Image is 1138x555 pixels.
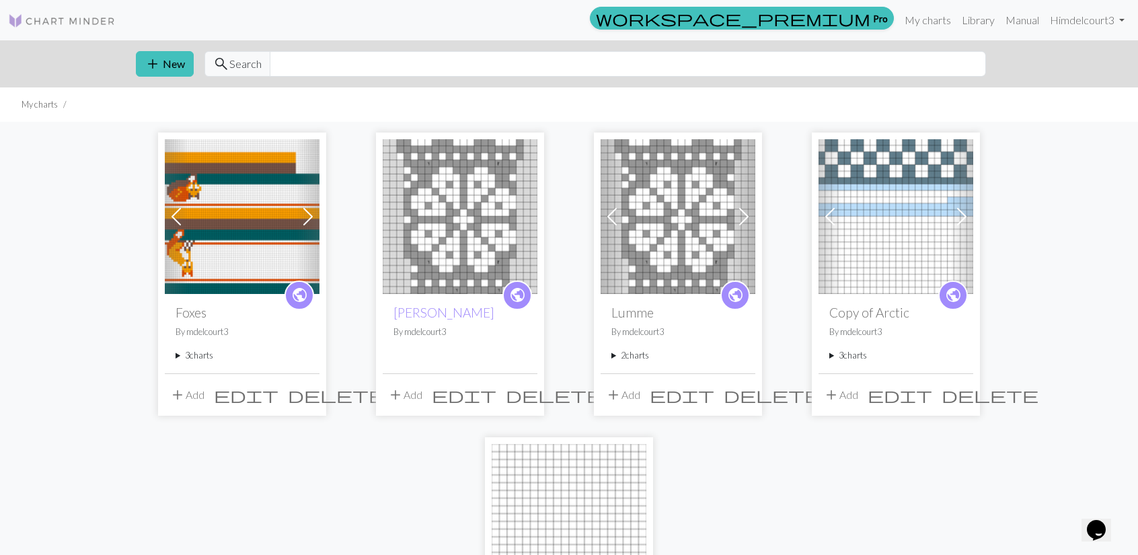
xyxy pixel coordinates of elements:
span: add [169,385,186,404]
span: edit [650,385,714,404]
span: add [605,385,621,404]
span: workspace_premium [596,9,870,28]
i: public [727,282,744,309]
span: delete [942,385,1038,404]
span: public [509,285,526,305]
i: public [509,282,526,309]
h2: Lumme [611,305,745,320]
a: [PERSON_NAME] [393,305,494,320]
span: public [945,285,962,305]
p: By mdelcourt3 [393,326,527,338]
button: Delete [719,382,825,408]
a: Worwood [383,209,537,221]
summary: 2charts [611,349,745,362]
img: Lumme [601,139,755,294]
button: Add [383,382,427,408]
i: Edit [868,387,932,403]
button: Add [601,382,645,408]
a: Arctic [492,513,646,526]
button: Add [819,382,863,408]
p: By mdelcourt3 [176,326,309,338]
button: Edit [209,382,283,408]
h2: Foxes [176,305,309,320]
span: edit [432,385,496,404]
button: Delete [283,382,389,408]
span: public [291,285,308,305]
button: Edit [427,382,501,408]
span: search [213,54,229,73]
i: Edit [214,387,278,403]
a: public [938,281,968,310]
a: My charts [899,7,956,34]
button: Delete [937,382,1043,408]
span: edit [214,385,278,404]
a: public [720,281,750,310]
p: By mdelcourt3 [611,326,745,338]
img: Logo [8,13,116,29]
iframe: chat widget [1082,501,1125,542]
span: public [727,285,744,305]
img: Arctic [819,139,973,294]
span: edit [868,385,932,404]
img: Foxes [165,139,319,294]
a: public [502,281,532,310]
span: Search [229,56,262,72]
span: add [145,54,161,73]
a: Manual [1000,7,1045,34]
button: Edit [645,382,719,408]
button: New [136,51,194,77]
a: Library [956,7,1000,34]
summary: 3charts [176,349,309,362]
a: Lumme [601,209,755,221]
span: add [387,385,404,404]
a: Foxes [165,209,319,221]
span: delete [506,385,603,404]
img: Worwood [383,139,537,294]
button: Edit [863,382,937,408]
i: public [945,282,962,309]
summary: 3charts [829,349,962,362]
button: Add [165,382,209,408]
li: My charts [22,98,58,111]
a: Arctic [819,209,973,221]
span: delete [288,385,385,404]
i: public [291,282,308,309]
a: Himdelcourt3 [1045,7,1130,34]
span: delete [724,385,821,404]
i: Edit [432,387,496,403]
a: Pro [590,7,894,30]
span: add [823,385,839,404]
a: public [284,281,314,310]
i: Edit [650,387,714,403]
h2: Copy of Arctic [829,305,962,320]
button: Delete [501,382,607,408]
p: By mdelcourt3 [829,326,962,338]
